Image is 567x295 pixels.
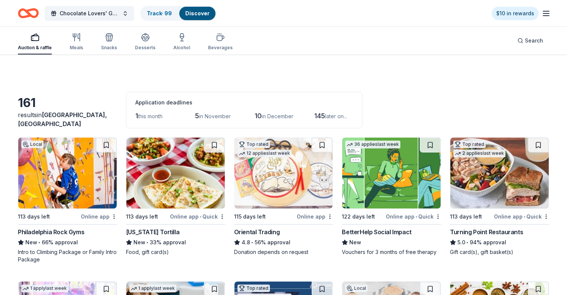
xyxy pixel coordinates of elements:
span: Search [525,36,543,45]
span: • [200,214,201,220]
div: Online app [81,212,117,221]
span: • [38,239,40,245]
span: • [416,214,417,220]
div: Intro to Climbing Package or Family Intro Package [18,248,117,263]
div: 33% approval [126,238,225,247]
img: Image for Philadelphia Rock Gyms [18,138,117,208]
span: 145 [314,112,325,120]
span: New [349,238,361,247]
span: 4.8 [242,238,250,247]
span: 1 [135,112,138,120]
div: 113 days left [450,212,482,221]
span: this month [138,113,163,119]
div: Online app [297,212,333,221]
span: • [467,239,469,245]
button: Desserts [135,30,155,54]
div: Online app Quick [494,212,549,221]
span: • [524,214,525,220]
a: Image for BetterHelp Social Impact36 applieslast week122 days leftOnline app•QuickBetterHelp Soci... [342,137,441,256]
div: 115 days left [234,212,266,221]
a: Image for Philadelphia Rock GymsLocal113 days leftOnline appPhiladelphia Rock GymsNew•66% approva... [18,137,117,263]
div: 36 applies last week [345,141,400,148]
div: Top rated [237,141,270,148]
span: 5.0 [457,238,465,247]
span: in [18,111,107,128]
button: Auction & raffle [18,30,52,54]
div: 113 days left [18,212,50,221]
div: Food, gift card(s) [126,248,225,256]
div: BetterHelp Social Impact [342,227,411,236]
div: 1 apply last week [21,285,68,292]
div: Online app Quick [386,212,441,221]
img: Image for BetterHelp Social Impact [342,138,441,208]
span: in December [262,113,293,119]
div: Auction & raffle [18,45,52,51]
span: • [251,239,253,245]
span: New [133,238,145,247]
div: Vouchers for 3 months of free therapy [342,248,441,256]
div: 2 applies last week [453,150,505,157]
div: Turning Point Restaurants [450,227,523,236]
a: Image for Oriental TradingTop rated12 applieslast week115 days leftOnline appOriental Trading4.8•... [234,137,333,256]
div: 122 days left [342,212,375,221]
div: 113 days left [126,212,158,221]
button: Track· 99Discover [140,6,216,21]
a: $10 in rewards [492,7,539,20]
span: 5 [195,112,199,120]
div: Gift card(s), gift basket(s) [450,248,549,256]
div: 56% approval [234,238,333,247]
div: 12 applies last week [237,150,292,157]
div: Oriental Trading [234,227,280,236]
div: Local [21,141,44,148]
span: New [25,238,37,247]
button: Meals [70,30,83,54]
span: • [147,239,148,245]
img: Image for California Tortilla [126,138,225,208]
span: in November [199,113,231,119]
div: Application deadlines [135,98,353,107]
img: Image for Oriental Trading [234,138,333,208]
div: 1 apply last week [129,285,176,292]
a: Discover [185,10,210,16]
a: Image for Turning Point RestaurantsTop rated2 applieslast week113 days leftOnline app•QuickTurnin... [450,137,549,256]
div: 94% approval [450,238,549,247]
a: Home [18,4,39,22]
div: Meals [70,45,83,51]
button: Search [511,33,549,48]
div: Desserts [135,45,155,51]
span: 10 [255,112,262,120]
div: Online app Quick [170,212,225,221]
button: Snacks [101,30,117,54]
a: Track· 99 [147,10,172,16]
span: [GEOGRAPHIC_DATA], [GEOGRAPHIC_DATA] [18,111,107,128]
button: Chocolate Lovers' Gala [45,6,134,21]
div: Local [345,285,368,292]
div: 66% approval [18,238,117,247]
div: Philadelphia Rock Gyms [18,227,84,236]
button: Beverages [208,30,233,54]
a: Image for California Tortilla113 days leftOnline app•Quick[US_STATE] TortillaNew•33% approvalFood... [126,137,225,256]
div: Donation depends on request [234,248,333,256]
span: Chocolate Lovers' Gala [60,9,119,18]
div: Top rated [453,141,486,148]
div: 161 [18,95,117,110]
div: Snacks [101,45,117,51]
div: Alcohol [173,45,190,51]
div: [US_STATE] Tortilla [126,227,179,236]
div: Top rated [237,285,270,292]
div: results [18,110,117,128]
span: later on... [325,113,347,119]
img: Image for Turning Point Restaurants [450,138,549,208]
button: Alcohol [173,30,190,54]
div: Beverages [208,45,233,51]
